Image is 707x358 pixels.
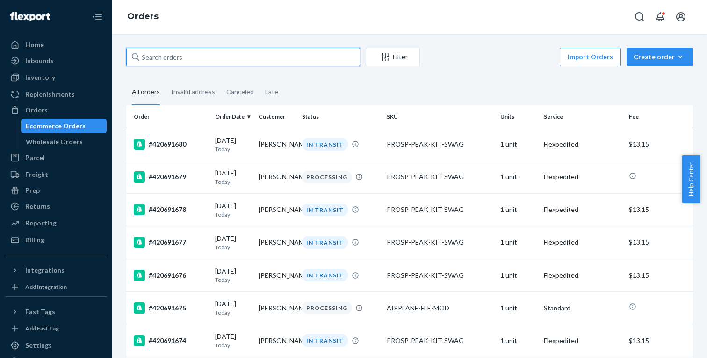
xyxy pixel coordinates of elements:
div: Filter [366,52,419,62]
div: Add Fast Tag [25,324,59,332]
p: Today [215,145,251,153]
td: 1 unit [497,292,540,324]
a: Add Fast Tag [6,323,107,334]
div: PROSP-PEAK-KIT-SWAG [387,140,492,149]
p: Standard [544,303,621,313]
div: Ecommerce Orders [26,121,86,131]
div: Orders [25,105,48,115]
button: Open account menu [671,7,690,26]
button: Fast Tags [6,304,107,319]
a: Prep [6,183,107,198]
div: Billing [25,235,44,245]
a: Orders [127,11,159,21]
div: Create order [634,52,686,62]
div: Prep [25,186,40,195]
div: Returns [25,202,50,211]
button: Create order [627,48,693,66]
div: PROCESSING [302,302,352,314]
p: Today [215,178,251,186]
div: Freight [25,170,48,179]
td: $13.15 [625,259,693,292]
a: Home [6,37,107,52]
div: [DATE] [215,299,251,316]
button: Help Center [682,155,700,203]
th: Order Date [211,105,255,128]
a: Orders [6,103,107,118]
div: Settings [25,341,52,350]
td: $13.15 [625,193,693,226]
td: [PERSON_NAME] [255,292,298,324]
a: Billing [6,232,107,247]
a: Replenishments [6,87,107,102]
th: Service [540,105,625,128]
div: [DATE] [215,234,251,251]
a: Reporting [6,216,107,231]
p: Flexpedited [544,238,621,247]
p: Flexpedited [544,205,621,214]
div: #420691677 [134,237,208,248]
div: [DATE] [215,332,251,349]
p: Today [215,276,251,284]
div: Parcel [25,153,45,162]
button: Close Navigation [88,7,107,26]
td: 1 unit [497,226,540,259]
div: #420691674 [134,335,208,346]
div: Fast Tags [25,307,55,316]
td: [PERSON_NAME] [255,324,298,357]
div: IN TRANSIT [302,236,348,249]
div: Reporting [25,218,57,228]
p: Flexpedited [544,140,621,149]
th: Units [497,105,540,128]
div: Add Integration [25,283,67,291]
td: [PERSON_NAME] [255,226,298,259]
div: Inventory [25,73,55,82]
a: Freight [6,167,107,182]
td: 1 unit [497,128,540,161]
a: Add Integration [6,281,107,293]
a: Wholesale Orders [21,134,107,149]
div: IN TRANSIT [302,138,348,151]
div: AIRPLANE-FLE-MOD [387,303,492,313]
td: [PERSON_NAME] [255,161,298,193]
th: Fee [625,105,693,128]
th: Order [126,105,211,128]
a: Parcel [6,150,107,165]
td: [PERSON_NAME] [255,259,298,292]
div: #420691679 [134,171,208,183]
div: [DATE] [215,168,251,186]
td: 1 unit [497,259,540,292]
button: Filter [366,48,420,66]
td: $13.15 [625,226,693,259]
p: Today [215,309,251,316]
p: Today [215,211,251,218]
td: $13.15 [625,128,693,161]
p: Flexpedited [544,271,621,280]
div: All orders [132,80,160,105]
div: Inbounds [25,56,54,65]
div: [DATE] [215,267,251,284]
a: Inventory [6,70,107,85]
p: Today [215,243,251,251]
button: Import Orders [560,48,621,66]
div: Integrations [25,266,65,275]
div: PROSP-PEAK-KIT-SWAG [387,205,492,214]
img: Flexport logo [10,12,50,21]
div: PROSP-PEAK-KIT-SWAG [387,172,492,182]
div: [DATE] [215,136,251,153]
div: PROSP-PEAK-KIT-SWAG [387,238,492,247]
a: Ecommerce Orders [21,119,107,133]
div: #420691676 [134,270,208,281]
button: Open Search Box [630,7,649,26]
a: Inbounds [6,53,107,68]
td: [PERSON_NAME] [255,193,298,226]
a: Returns [6,199,107,214]
div: PROSP-PEAK-KIT-SWAG [387,271,492,280]
a: Settings [6,338,107,353]
td: $13.15 [625,324,693,357]
ol: breadcrumbs [120,3,166,30]
button: Open notifications [651,7,670,26]
div: Customer [259,112,295,120]
div: PROCESSING [302,171,352,183]
div: Wholesale Orders [26,137,83,147]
